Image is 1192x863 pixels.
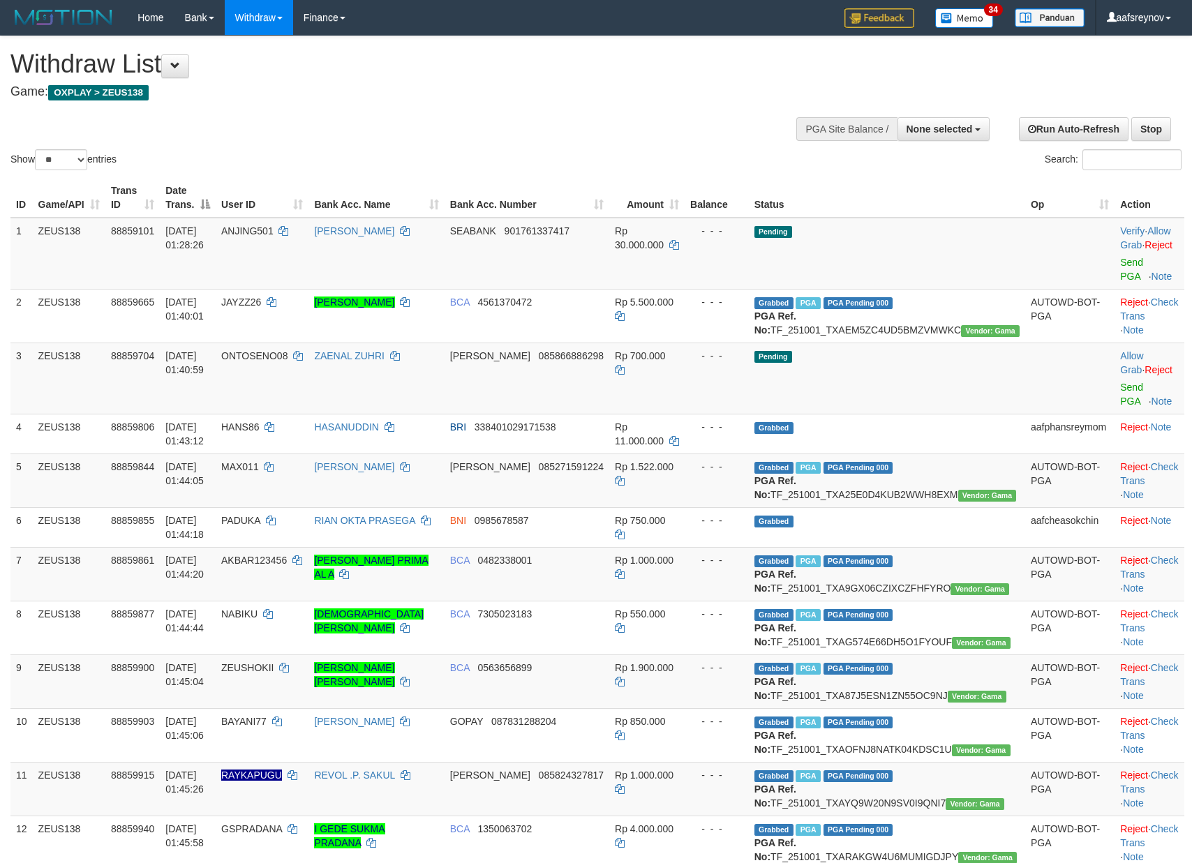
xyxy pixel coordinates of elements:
th: ID [10,178,33,218]
a: Run Auto-Refresh [1019,117,1128,141]
span: Grabbed [754,716,794,728]
span: Grabbed [754,422,794,434]
span: PGA Pending [824,297,893,309]
a: Reject [1120,297,1148,308]
span: 88859844 [111,461,154,472]
td: · [1115,507,1184,547]
span: Grabbed [754,462,794,474]
a: RIAN OKTA PRASEGA [314,515,415,526]
td: ZEUS138 [33,414,105,453]
td: AUTOWD-BOT-PGA [1025,654,1115,708]
span: Marked by aaftanly [796,555,820,567]
h4: Game: [10,85,781,99]
span: [DATE] 01:43:12 [165,421,204,446]
span: Rp 700.000 [615,350,665,361]
span: Rp 1.000.000 [615,555,673,566]
td: TF_251001_TXA87J5ESN1ZN55OC9NJ [749,654,1025,708]
a: REVOL .P. SAKUL [314,770,394,781]
span: 88859915 [111,770,154,781]
span: MAX011 [221,461,259,472]
td: ZEUS138 [33,507,105,547]
td: ZEUS138 [33,343,105,414]
select: Showentries [35,149,87,170]
a: Note [1123,636,1144,647]
span: Copy 0482338001 to clipboard [477,555,532,566]
a: [PERSON_NAME] PRIMA AL A [314,555,428,580]
a: Reject [1120,461,1148,472]
span: Vendor URL: https://trx31.1velocity.biz [951,583,1009,595]
img: MOTION_logo.png [10,7,117,28]
span: PGA Pending [824,609,893,621]
td: 4 [10,414,33,453]
div: - - - [690,553,743,567]
span: Grabbed [754,663,794,675]
span: Rp 5.500.000 [615,297,673,308]
span: Marked by aaftanly [796,609,820,621]
td: ZEUS138 [33,289,105,343]
span: Rp 1.000.000 [615,770,673,781]
a: Note [1123,583,1144,594]
a: Note [1151,515,1172,526]
td: ZEUS138 [33,453,105,507]
span: ZEUSHOKII [221,662,274,673]
th: Status [749,178,1025,218]
span: Grabbed [754,770,794,782]
h1: Withdraw List [10,50,781,78]
span: Pending [754,351,792,363]
div: - - - [690,661,743,675]
span: 88859806 [111,421,154,433]
td: · [1115,414,1184,453]
span: [PERSON_NAME] [450,461,530,472]
span: Rp 1.900.000 [615,662,673,673]
span: Marked by aafsreyleap [796,716,820,728]
a: ZAENAL ZUHRI [314,350,385,361]
a: Reject [1120,515,1148,526]
button: None selected [897,117,990,141]
span: ANJING501 [221,225,274,237]
a: Send PGA [1120,382,1143,407]
td: TF_251001_TXAYQ9W20N9SV0I9QNI7 [749,762,1025,816]
span: Vendor URL: https://trx31.1velocity.biz [952,637,1011,649]
span: 88859861 [111,555,154,566]
td: AUTOWD-BOT-PGA [1025,289,1115,343]
img: Feedback.jpg [844,8,914,28]
span: Rp 30.000.000 [615,225,664,250]
div: - - - [690,224,743,238]
a: Note [1123,744,1144,755]
label: Show entries [10,149,117,170]
span: Grabbed [754,516,794,527]
a: Check Trans [1120,770,1178,795]
span: [DATE] 01:28:26 [165,225,204,250]
span: Vendor URL: https://trx31.1velocity.biz [958,490,1017,502]
span: PGA Pending [824,462,893,474]
td: · · [1115,547,1184,601]
td: AUTOWD-BOT-PGA [1025,453,1115,507]
span: Marked by aafkaynarin [796,462,820,474]
span: BCA [450,297,470,308]
div: - - - [690,768,743,782]
span: Copy 085866886298 to clipboard [539,350,604,361]
td: · · [1115,762,1184,816]
a: Note [1123,690,1144,701]
a: Check Trans [1120,461,1178,486]
td: AUTOWD-BOT-PGA [1025,762,1115,816]
th: Op: activate to sort column ascending [1025,178,1115,218]
span: Rp 11.000.000 [615,421,664,446]
a: Note [1123,324,1144,336]
td: ZEUS138 [33,762,105,816]
td: TF_251001_TXA9GX06CZIXCZFHFYRO [749,547,1025,601]
span: PADUKA [221,515,260,526]
img: panduan.png [1015,8,1085,27]
span: Copy 7305023183 to clipboard [477,608,532,620]
span: PGA Pending [824,824,893,836]
span: Copy 1350063702 to clipboard [477,823,532,834]
input: Search: [1082,149,1182,170]
th: Bank Acc. Name: activate to sort column ascending [308,178,444,218]
span: 88859903 [111,716,154,727]
div: - - - [690,295,743,309]
span: [DATE] 01:40:59 [165,350,204,375]
a: Send PGA [1120,257,1143,282]
div: - - - [690,349,743,363]
b: PGA Ref. No: [754,783,796,809]
td: ZEUS138 [33,601,105,654]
